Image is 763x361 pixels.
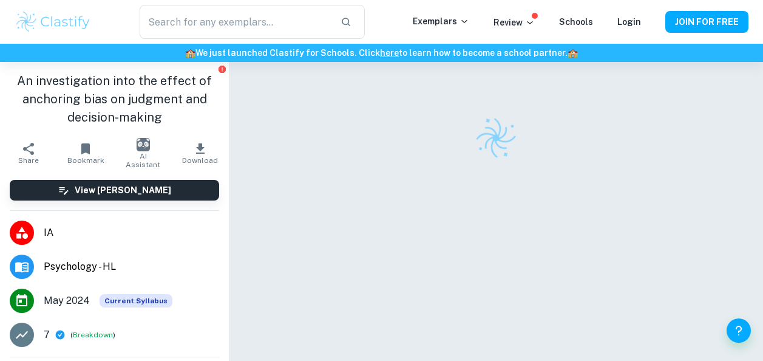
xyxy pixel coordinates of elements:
a: Login [617,17,641,27]
input: Search for any exemplars... [140,5,330,39]
div: This exemplar is based on the current syllabus. Feel free to refer to it for inspiration/ideas wh... [100,294,172,308]
span: Share [18,156,39,165]
h1: An investigation into the effect of anchoring bias on judgment and decision-making [10,72,219,126]
span: AI Assistant [122,152,164,169]
p: Review [493,16,535,29]
p: 7 [44,328,50,342]
span: Current Syllabus [100,294,172,308]
span: IA [44,225,219,240]
button: AI Assistant [115,136,172,170]
button: View [PERSON_NAME] [10,180,219,201]
img: AI Assistant [137,138,150,151]
span: May 2024 [44,294,90,308]
button: Report issue [217,64,226,74]
p: Exemplars [413,15,469,28]
span: 🏫 [568,48,578,58]
button: Bookmark [57,136,114,170]
h6: We just launched Clastify for Schools. Click to learn how to become a school partner. [2,46,761,60]
button: Breakdown [73,329,113,340]
img: Clastify logo [15,10,92,34]
span: ( ) [70,329,115,341]
span: Bookmark [67,156,104,165]
button: JOIN FOR FREE [665,11,748,33]
a: Schools [559,17,593,27]
button: Download [172,136,229,170]
button: Help and Feedback [727,318,751,343]
span: Download [182,156,218,165]
span: 🏫 [185,48,195,58]
a: here [380,48,399,58]
span: Psychology - HL [44,260,219,274]
img: Clastify logo [470,112,521,163]
h6: View [PERSON_NAME] [75,184,171,197]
